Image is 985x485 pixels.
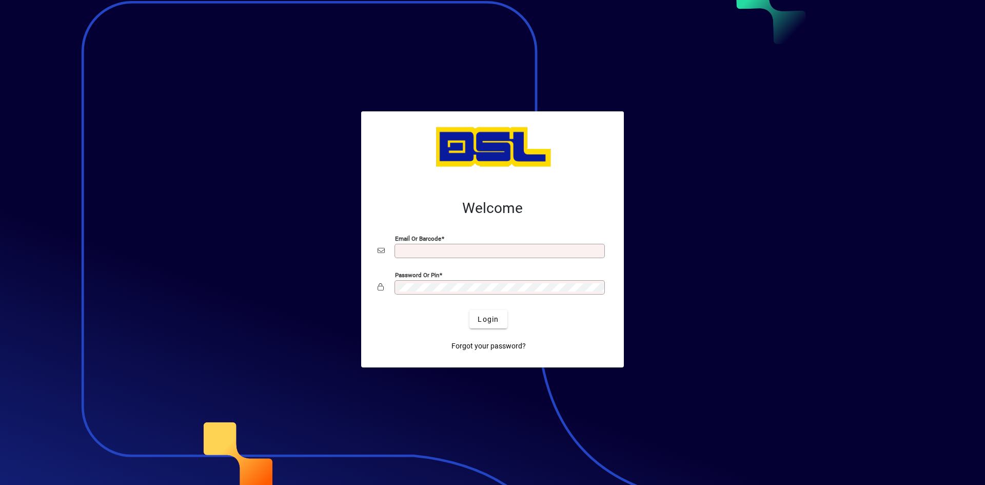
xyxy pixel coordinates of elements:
[451,341,526,352] span: Forgot your password?
[395,271,439,279] mat-label: Password or Pin
[447,337,530,355] a: Forgot your password?
[478,314,499,325] span: Login
[378,200,607,217] h2: Welcome
[469,310,507,328] button: Login
[395,235,441,242] mat-label: Email or Barcode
